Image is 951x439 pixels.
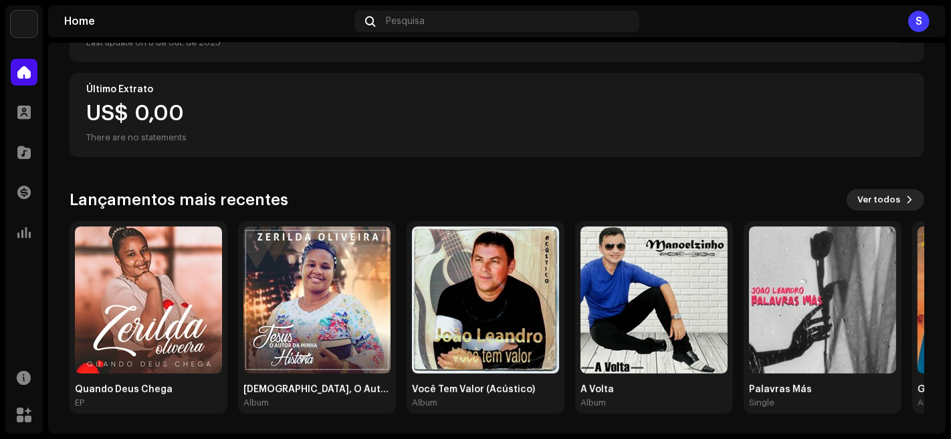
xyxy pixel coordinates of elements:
[243,398,269,408] div: Album
[412,227,559,374] img: ccc0aaa7-c2ff-4b02-9a0e-f5d4fc78aa5b
[86,35,908,51] div: Last update on 8 de out. de 2025
[749,398,774,408] div: Single
[75,384,222,395] div: Quando Deus Chega
[412,398,437,408] div: Album
[412,384,559,395] div: Você Tem Valor (Acústico)
[580,227,728,374] img: 5335fbca-6db6-40e4-9271-fa7c1473777e
[86,130,187,146] div: There are no statements
[86,84,908,95] div: Último Extrato
[70,73,924,157] re-o-card-value: Último Extrato
[243,384,391,395] div: [DEMOGRAPHIC_DATA], O Autor da Minha História
[70,189,288,210] h3: Lançamentos mais recentes
[857,186,900,213] span: Ver todos
[75,398,84,408] div: EP
[847,189,924,210] button: Ver todos
[64,16,349,27] div: Home
[75,227,222,374] img: e3704671-4917-4352-88a1-d2fdb936bf3d
[908,11,930,32] div: S
[918,398,943,408] div: Album
[580,398,606,408] div: Album
[243,227,391,374] img: 908be531-cf47-41ba-8287-aa2dcd6bc922
[749,384,896,395] div: Palavras Más
[386,16,425,27] span: Pesquisa
[749,227,896,374] img: 4d881c76-5cbc-409a-a4ff-bd3d486cf097
[11,11,37,37] img: 1cf725b2-75a2-44e7-8fdf-5f1256b3d403
[580,384,728,395] div: A Volta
